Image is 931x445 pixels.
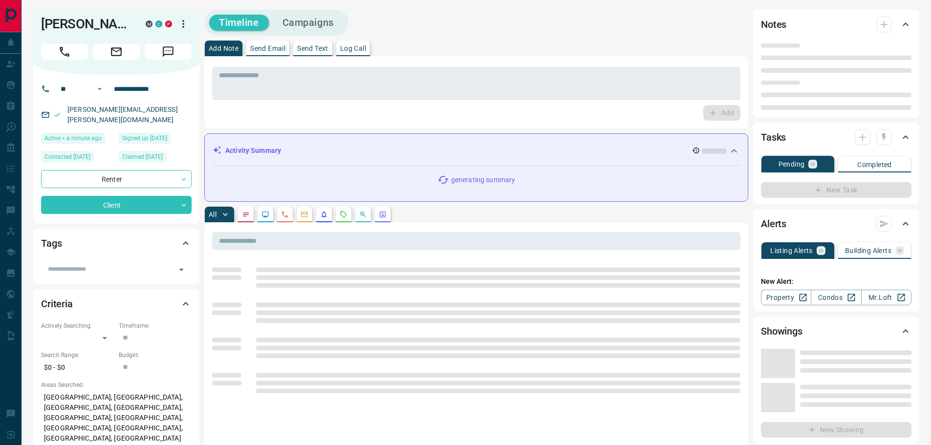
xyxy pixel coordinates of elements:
[261,211,269,218] svg: Lead Browsing Activity
[44,133,102,143] span: Active < a minute ago
[761,13,911,36] div: Notes
[41,296,73,312] h2: Criteria
[41,235,62,251] h2: Tags
[93,44,140,60] span: Email
[44,152,90,162] span: Contacted [DATE]
[761,276,911,287] p: New Alert:
[119,133,192,147] div: Thu Jan 02 2025
[761,126,911,149] div: Tasks
[41,44,88,60] span: Call
[213,142,740,160] div: Activity Summary
[845,247,891,254] p: Building Alerts
[119,321,192,330] p: Timeframe:
[41,351,114,360] p: Search Range:
[41,292,192,316] div: Criteria
[41,170,192,188] div: Renter
[297,45,328,52] p: Send Text
[41,360,114,376] p: $0 - $0
[779,161,805,168] p: Pending
[165,21,172,27] div: property.ca
[41,321,114,330] p: Actively Searching:
[861,290,911,305] a: Mr.Loft
[340,45,366,52] p: Log Call
[340,211,347,218] svg: Requests
[155,21,162,27] div: condos.ca
[761,212,911,235] div: Alerts
[146,21,152,27] div: mrloft.ca
[451,175,515,185] p: generating summary
[54,111,61,118] svg: Email Verified
[811,290,861,305] a: Condos
[94,83,106,95] button: Open
[761,216,786,232] h2: Alerts
[225,146,281,156] p: Activity Summary
[242,211,250,218] svg: Notes
[273,15,344,31] button: Campaigns
[761,323,802,339] h2: Showings
[770,247,813,254] p: Listing Alerts
[250,45,285,52] p: Send Email
[761,129,786,145] h2: Tasks
[41,133,114,147] div: Wed Aug 13 2025
[281,211,289,218] svg: Calls
[119,351,192,360] p: Budget:
[209,45,238,52] p: Add Note
[145,44,192,60] span: Message
[41,232,192,255] div: Tags
[41,151,114,165] div: Thu Jun 26 2025
[122,152,163,162] span: Claimed [DATE]
[122,133,167,143] span: Signed up [DATE]
[209,211,217,218] p: All
[761,17,786,32] h2: Notes
[761,319,911,343] div: Showings
[41,196,192,214] div: Client
[209,15,269,31] button: Timeline
[41,16,131,32] h1: [PERSON_NAME]
[379,211,387,218] svg: Agent Actions
[67,106,178,124] a: [PERSON_NAME][EMAIL_ADDRESS][PERSON_NAME][DOMAIN_NAME]
[41,381,192,389] p: Areas Searched:
[119,151,192,165] div: Thu Jan 02 2025
[174,263,188,276] button: Open
[761,290,811,305] a: Property
[301,211,308,218] svg: Emails
[359,211,367,218] svg: Opportunities
[857,161,892,168] p: Completed
[320,211,328,218] svg: Listing Alerts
